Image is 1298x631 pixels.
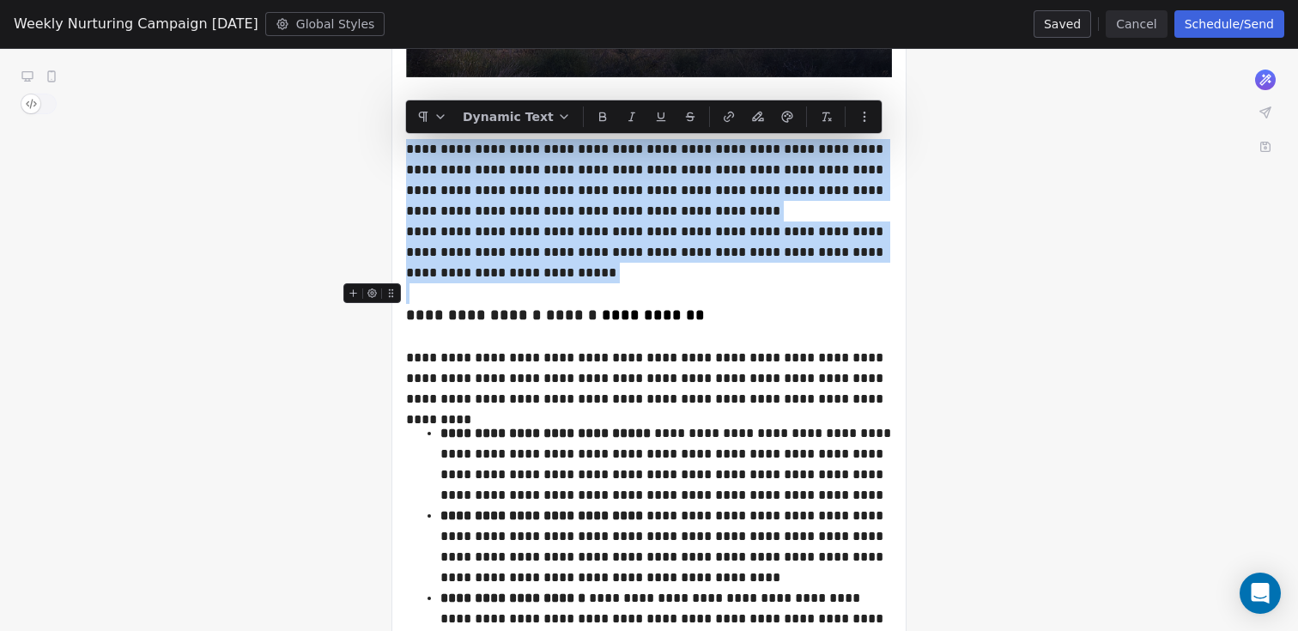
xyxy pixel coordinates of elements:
button: Dynamic Text [456,104,578,130]
button: Saved [1034,10,1091,38]
button: Schedule/Send [1174,10,1284,38]
button: Cancel [1106,10,1167,38]
span: Weekly Nurturing Campaign [DATE] [14,14,258,34]
button: Global Styles [265,12,385,36]
div: Open Intercom Messenger [1240,573,1281,614]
